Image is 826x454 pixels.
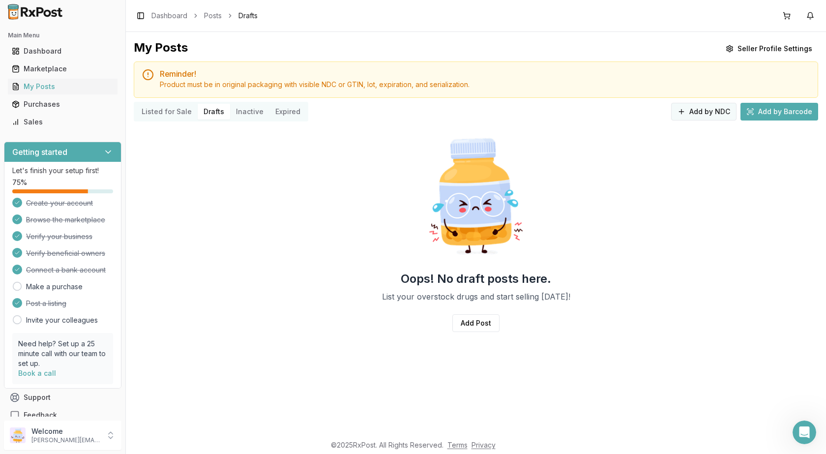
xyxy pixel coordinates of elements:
[12,178,27,187] span: 75 %
[4,96,121,112] button: Purchases
[8,31,118,39] h2: Main Menu
[793,421,816,444] iframe: Intercom live chat
[26,248,105,258] span: Verify beneficial owners
[31,426,100,436] p: Welcome
[136,104,198,120] button: Listed for Sale
[4,114,121,130] button: Sales
[12,82,114,91] div: My Posts
[8,42,118,60] a: Dashboard
[26,232,92,242] span: Verify your business
[740,103,818,121] button: Add by Barcode
[26,315,98,325] a: Invite your colleagues
[382,291,570,303] p: List your overstock drugs and start selling [DATE]!
[24,410,57,420] span: Feedback
[12,146,67,158] h3: Getting started
[4,389,121,406] button: Support
[134,40,188,58] div: My Posts
[12,46,114,56] div: Dashboard
[31,436,100,444] p: [PERSON_NAME][EMAIL_ADDRESS][PERSON_NAME][DOMAIN_NAME]
[204,11,222,21] a: Posts
[4,79,121,94] button: My Posts
[8,95,118,113] a: Purchases
[720,40,818,58] button: Seller Profile Settings
[18,339,107,368] p: Need help? Set up a 25 minute call with our team to set up.
[26,299,66,308] span: Post a listing
[160,70,810,78] h5: Reminder!
[151,11,187,21] a: Dashboard
[671,103,737,121] button: Add by NDC
[413,133,539,259] img: Sad Pill Bottle
[12,166,113,176] p: Let's finish your setup first!
[26,198,93,208] span: Create your account
[452,314,500,332] a: Add Post
[8,78,118,95] a: My Posts
[12,99,114,109] div: Purchases
[472,441,496,449] a: Privacy
[4,43,121,59] button: Dashboard
[4,4,67,20] img: RxPost Logo
[26,282,83,292] a: Make a purchase
[198,104,230,120] button: Drafts
[160,80,810,90] div: Product must be in original packaging with visible NDC or GTIN, lot, expiration, and serialization.
[230,104,269,120] button: Inactive
[12,117,114,127] div: Sales
[4,61,121,77] button: Marketplace
[26,215,105,225] span: Browse the marketplace
[401,271,551,287] h2: Oops! No draft posts here.
[18,369,56,377] a: Book a call
[151,11,258,21] nav: breadcrumb
[4,406,121,424] button: Feedback
[447,441,468,449] a: Terms
[238,11,258,21] span: Drafts
[269,104,306,120] button: Expired
[10,427,26,443] img: User avatar
[8,113,118,131] a: Sales
[26,265,106,275] span: Connect a bank account
[12,64,114,74] div: Marketplace
[8,60,118,78] a: Marketplace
